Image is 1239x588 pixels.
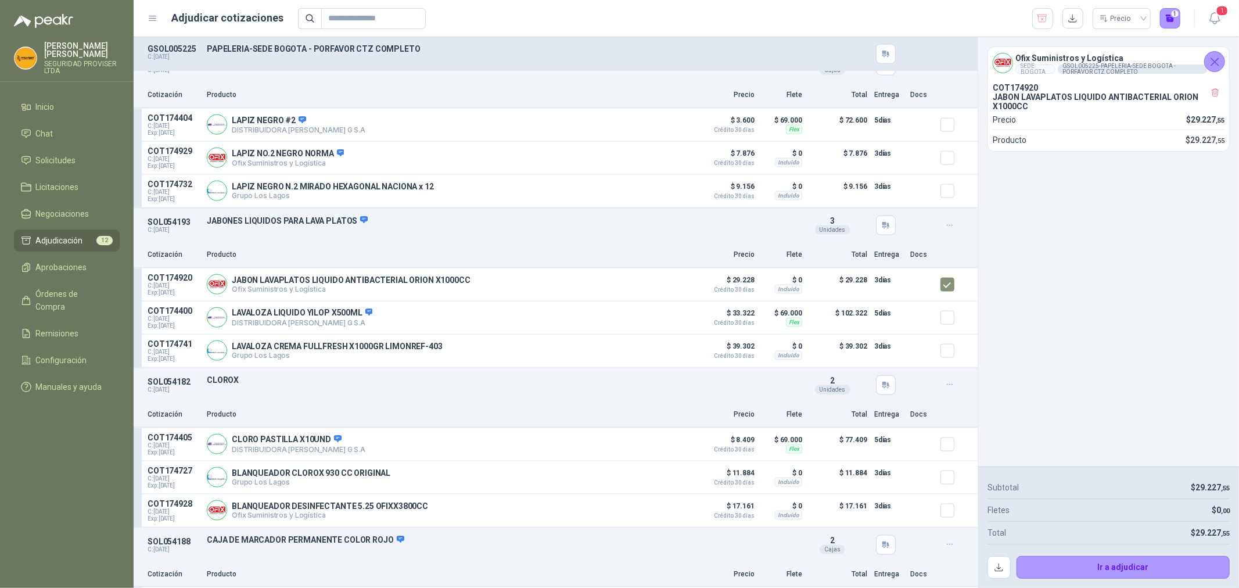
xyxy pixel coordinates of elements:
[148,146,200,156] p: COT174929
[1221,485,1230,492] span: ,55
[232,501,428,511] p: BLANQUEADOR DESINFECTANTE 5.25 OFIXX3800CC
[874,569,903,580] p: Entrega
[148,189,200,196] span: C: [DATE]
[148,546,200,553] p: C: [DATE]
[696,569,755,580] p: Precio
[36,381,102,393] span: Manuales y ayuda
[987,526,1006,539] p: Total
[1191,526,1230,539] p: $
[762,273,802,287] p: $ 0
[874,113,903,127] p: 5 días
[207,341,227,360] img: Company Logo
[696,447,755,453] span: Crédito 30 días
[232,342,443,351] p: LAVALOZA CREMA FULLFRESH X1000GR LIMONREF-403
[1186,113,1224,126] p: $
[148,53,200,60] p: C: [DATE]
[696,146,755,166] p: $ 7.876
[809,499,867,522] p: $ 17.161
[762,433,802,447] p: $ 69.000
[1221,530,1230,537] span: ,55
[1190,135,1224,145] span: 29.227
[148,499,200,508] p: COT174928
[148,482,200,489] span: Exp: [DATE]
[232,468,390,478] p: BLANQUEADOR CLOROX 930 CC ORIGINAL
[993,92,1224,111] p: JABON LAVAPLATOS LIQUIDO ANTIBACTERIAL ORION X1000CC
[207,148,227,167] img: Company Logo
[993,134,1026,146] p: Producto
[207,216,796,226] p: JABONES LIQUIDOS PARA LAVA PLATOS
[809,409,867,420] p: Total
[36,234,83,247] span: Adjudicación
[148,163,200,170] span: Exp: [DATE]
[207,44,796,53] p: PAPELERIA-SEDE BOGOTA - PORFAVOR CTZ COMPLETO
[762,146,802,160] p: $ 0
[696,409,755,420] p: Precio
[775,158,802,167] div: Incluido
[14,176,120,198] a: Licitaciones
[14,322,120,345] a: Remisiones
[987,504,1010,517] p: Fletes
[696,193,755,199] span: Crédito 30 días
[1204,8,1225,29] button: 1
[36,181,79,193] span: Licitaciones
[207,435,227,454] img: Company Logo
[1186,134,1224,146] p: $
[1204,51,1225,72] button: Cerrar
[1216,117,1224,124] span: ,55
[1216,505,1230,515] span: 0
[1195,483,1230,492] span: 29.227
[910,569,933,580] p: Docs
[148,339,200,349] p: COT174741
[874,146,903,160] p: 3 días
[148,217,200,227] p: SOL054193
[14,256,120,278] a: Aprobaciones
[148,89,200,101] p: Cotización
[696,160,755,166] span: Crédito 30 días
[762,180,802,193] p: $ 0
[207,181,227,200] img: Company Logo
[696,249,755,260] p: Precio
[96,236,113,245] span: 12
[775,191,802,200] div: Incluido
[696,273,755,293] p: $ 29.228
[809,180,867,203] p: $ 9.156
[786,318,802,327] div: Flex
[1015,64,1055,74] div: SEDE BOGOTA
[207,409,689,420] p: Producto
[809,249,867,260] p: Total
[148,433,200,442] p: COT174405
[1221,507,1230,515] span: ,00
[874,499,903,513] p: 3 días
[207,569,689,580] p: Producto
[148,315,200,322] span: C: [DATE]
[696,353,755,359] span: Crédito 30 días
[762,249,802,260] p: Flete
[809,113,867,137] p: $ 72.600
[993,53,1012,73] img: Company Logo
[232,182,434,191] p: LAPIZ NEGRO N.2 MIRADO HEXAGONAL NACIONA x 12
[14,203,120,225] a: Negociaciones
[148,377,200,386] p: SOL054182
[14,349,120,371] a: Configuración
[910,89,933,101] p: Docs
[148,44,200,53] p: GSOL005225
[232,126,365,134] p: DISTRIBUIDORA [PERSON_NAME] G S.A
[775,478,802,487] div: Incluido
[148,289,200,296] span: Exp: [DATE]
[148,282,200,289] span: C: [DATE]
[148,409,200,420] p: Cotización
[809,146,867,170] p: $ 7.876
[36,261,87,274] span: Aprobaciones
[696,339,755,359] p: $ 39.302
[232,159,344,167] p: Ofix Suministros y Logística
[775,285,802,294] div: Incluido
[148,442,200,449] span: C: [DATE]
[36,207,89,220] span: Negociaciones
[148,349,200,356] span: C: [DATE]
[696,127,755,133] span: Crédito 30 días
[14,283,120,318] a: Órdenes de Compra
[232,308,372,318] p: LAVALOZA LIQUIDO YILOP X500ML
[148,537,200,546] p: SOL054188
[172,10,284,26] h1: Adjudicar cotizaciones
[1216,137,1224,145] span: ,55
